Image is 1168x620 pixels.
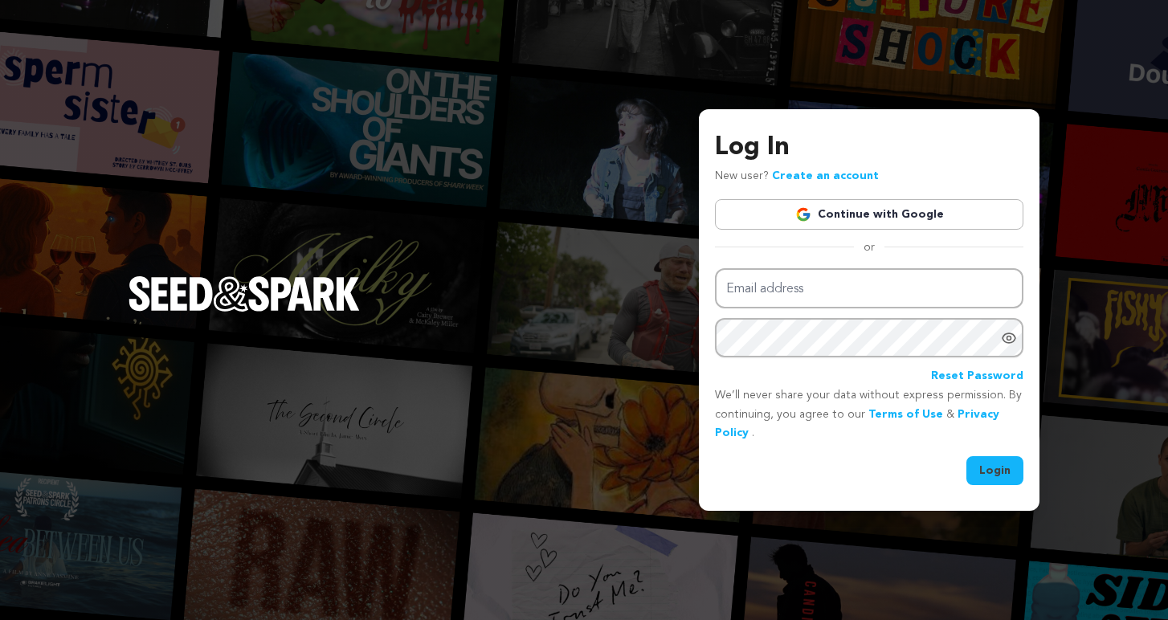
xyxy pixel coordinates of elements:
[129,276,360,312] img: Seed&Spark Logo
[795,206,811,222] img: Google logo
[715,167,879,186] p: New user?
[715,199,1023,230] a: Continue with Google
[966,456,1023,485] button: Login
[772,170,879,182] a: Create an account
[129,276,360,344] a: Seed&Spark Homepage
[1001,330,1017,346] a: Show password as plain text. Warning: this will display your password on the screen.
[868,409,943,420] a: Terms of Use
[715,268,1023,309] input: Email address
[931,367,1023,386] a: Reset Password
[715,386,1023,443] p: We’ll never share your data without express permission. By continuing, you agree to our & .
[715,128,1023,167] h3: Log In
[854,239,884,255] span: or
